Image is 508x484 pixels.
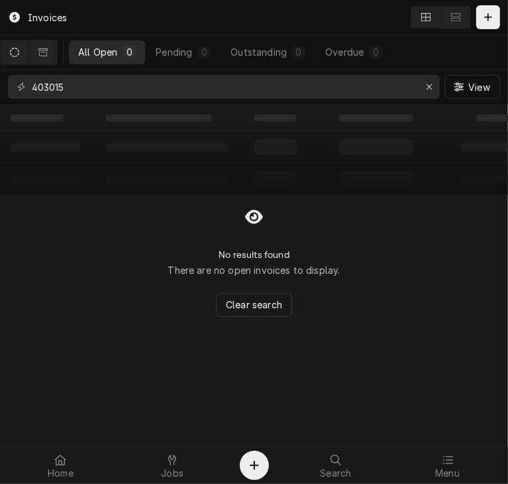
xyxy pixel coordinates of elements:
[223,298,285,312] span: Clear search
[125,45,133,59] div: 0
[230,45,287,59] div: Outstanding
[240,451,269,480] button: Create Object
[466,80,493,94] span: View
[5,450,116,481] a: Home
[339,115,413,121] span: ‌
[11,115,64,121] span: ‌
[156,45,192,59] div: Pending
[281,450,391,481] a: Search
[106,115,212,121] span: ‌
[254,115,297,121] span: ‌
[200,45,208,59] div: 0
[435,468,460,479] span: Menu
[168,263,340,277] p: There are no open invoices to display.
[32,75,415,99] input: Keyword search
[320,468,351,479] span: Search
[419,76,440,97] button: Erase input
[295,45,303,59] div: 0
[216,293,292,317] button: Clear search
[445,75,500,99] button: View
[78,45,117,59] div: All Open
[161,468,183,479] span: Jobs
[325,45,364,59] div: Overdue
[392,450,503,481] a: Menu
[219,249,289,261] h2: No results found
[48,468,74,479] span: Home
[372,45,380,59] div: 0
[117,450,228,481] a: Jobs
